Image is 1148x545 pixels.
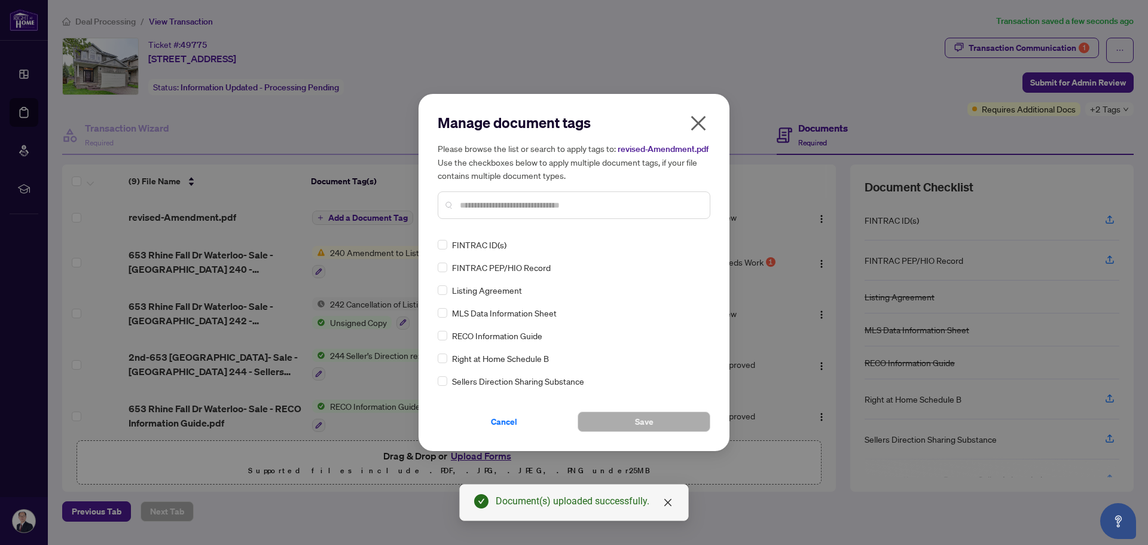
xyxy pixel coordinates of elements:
[689,114,708,133] span: close
[452,375,584,388] span: Sellers Direction Sharing Substance
[438,113,710,132] h2: Manage document tags
[438,142,710,182] h5: Please browse the list or search to apply tags to: Use the checkboxes below to apply multiple doc...
[496,494,674,509] div: Document(s) uploaded successfully.
[618,144,709,154] span: revised-Amendment.pdf
[452,238,506,251] span: FINTRAC ID(s)
[452,329,542,342] span: RECO Information Guide
[663,498,673,507] span: close
[452,306,557,319] span: MLS Data Information Sheet
[661,496,674,509] a: Close
[452,284,522,297] span: Listing Agreement
[438,412,570,432] button: Cancel
[491,412,517,431] span: Cancel
[578,412,710,432] button: Save
[1100,503,1136,539] button: Open asap
[452,261,551,274] span: FINTRAC PEP/HIO Record
[474,494,488,509] span: check-circle
[452,352,549,365] span: Right at Home Schedule B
